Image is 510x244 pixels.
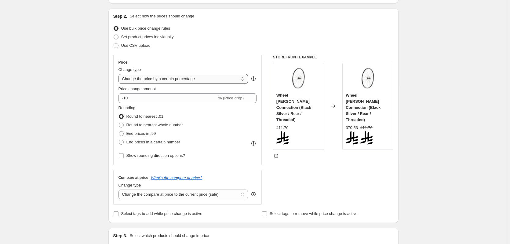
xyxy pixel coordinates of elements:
[129,13,194,19] p: Select how the prices should change
[118,60,127,65] h3: Price
[118,93,217,103] input: -15
[118,183,141,187] span: Change type
[286,66,311,91] img: WheelBontragerConnection-ExceptionalPerformanceandDurability1_80x.webp
[118,105,136,110] span: Rounding
[113,233,127,239] h2: Step 3.
[346,125,358,146] div: 370.53
[126,131,156,136] span: End prices in .99
[151,176,202,180] button: What's the compare at price?
[273,55,394,60] h6: STOREFRONT EXAMPLE
[276,125,289,146] div: 411.70
[121,211,202,216] span: Select tags to add while price change is active
[276,93,311,122] span: Wheel [PERSON_NAME] Connection (Black Silver / Rear / Threaded)
[126,114,163,119] span: Round to nearest .01
[121,35,174,39] span: Set product prices individually
[270,211,358,216] span: Select tags to remove while price change is active
[360,125,373,146] strike: 411.70
[126,153,185,158] span: Show rounding direction options?
[121,26,170,31] span: Use bulk price change rules
[126,140,180,144] span: End prices in a certain number
[129,233,209,239] p: Select which products should change in price
[356,66,380,91] img: WheelBontragerConnection-ExceptionalPerformanceandDurability1_80x.webp
[250,191,257,197] div: help
[126,123,183,127] span: Round to nearest whole number
[346,93,381,122] span: Wheel [PERSON_NAME] Connection (Black Silver / Rear / Threaded)
[250,76,257,82] div: help
[118,87,156,91] span: Price change amount
[118,67,141,72] span: Change type
[113,13,127,19] h2: Step 2.
[218,96,244,100] span: % (Price drop)
[118,175,148,180] h3: Compare at price
[121,43,151,48] span: Use CSV upload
